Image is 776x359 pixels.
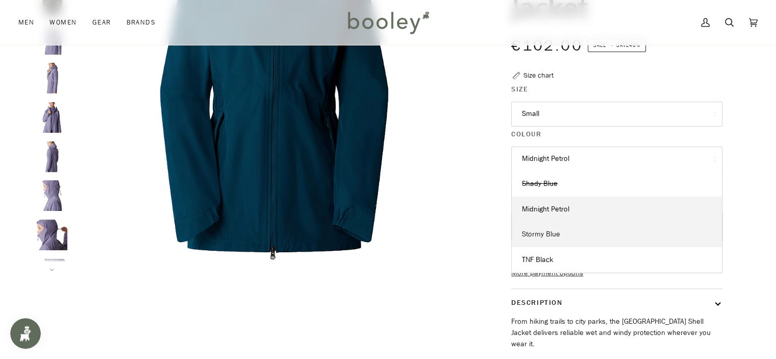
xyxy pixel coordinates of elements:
[511,289,722,316] button: Description
[522,179,558,188] span: Shady Blue
[343,8,433,37] img: Booley
[126,17,156,28] span: Brands
[629,41,640,49] span: 40%
[593,41,606,49] span: Sale
[37,102,67,133] img: The North Face Women’s Hikesteller Parka Shell Jacket - Booley Galway
[522,204,569,214] span: Midnight Petrol
[49,17,77,28] span: Women
[10,318,41,349] iframe: Button to open loyalty program pop-up
[522,229,560,239] span: Stormy Blue
[511,84,528,94] span: Size
[37,141,67,172] img: The North Face Women’s Hikesteller Parka Shell Jacket - Booley Galway
[37,220,67,250] img: The North Face Women’s Hikesteller Parka Shell Jacket - Booley Galway
[18,17,34,28] span: Men
[512,171,722,197] a: Shady Blue
[512,197,722,222] a: Midnight Petrol
[92,17,111,28] span: Gear
[511,316,722,349] p: From hiking trails to city parks, the [GEOGRAPHIC_DATA] Shell Jacket delivers reliable wet and wi...
[511,35,583,56] span: €102.00
[511,129,541,139] span: Colour
[608,41,616,49] em: •
[37,63,67,93] img: The North Face Women’s Hikesteller Parka Shell Jacket - Booley Galway
[511,102,722,127] button: Small
[37,180,67,211] img: The North Face Women’s Hikesteller Parka Shell Jacket - Booley Galway
[523,70,554,81] div: Size chart
[512,222,722,247] a: Stormy Blue
[512,247,722,273] a: TNF Black
[511,147,722,172] button: Midnight Petrol
[522,255,553,265] span: TNF Black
